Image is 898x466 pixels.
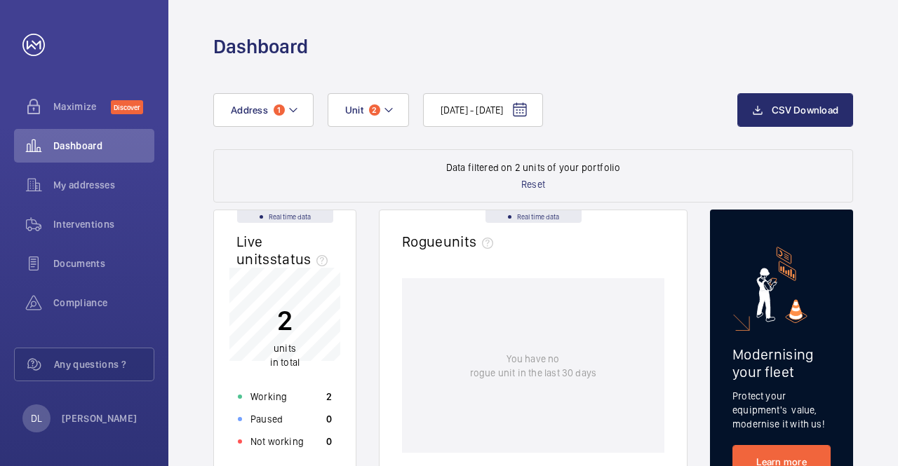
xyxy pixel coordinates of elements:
[236,233,333,268] h2: Live units
[772,104,838,116] span: CSV Download
[53,217,154,231] span: Interventions
[326,412,332,426] p: 0
[237,210,333,223] div: Real time data
[53,256,154,270] span: Documents
[213,93,314,127] button: Address1
[62,411,138,425] p: [PERSON_NAME]
[270,341,300,369] p: in total
[231,104,268,116] span: Address
[53,100,111,114] span: Maximize
[345,104,363,116] span: Unit
[441,103,504,117] span: [DATE] - [DATE]
[521,177,545,191] p: Reset
[54,357,154,371] span: Any questions ?
[250,412,283,426] p: Paused
[423,93,544,127] button: [DATE] - [DATE]
[737,93,853,127] button: CSV Download
[111,100,143,114] span: Discover
[443,233,500,250] span: units
[756,247,807,323] img: marketing-card.svg
[274,343,296,354] span: units
[732,389,831,431] p: Protect your equipment's value, modernise it with us!
[485,210,582,223] div: Real time data
[53,139,154,153] span: Dashboard
[270,250,334,268] span: status
[53,178,154,192] span: My addresses
[326,390,332,404] p: 2
[732,345,831,381] h2: Modernising your fleet
[369,104,380,116] span: 2
[250,434,304,448] p: Not working
[31,411,42,425] p: DL
[250,390,287,404] p: Working
[274,104,285,116] span: 1
[53,296,154,310] span: Compliance
[328,93,409,127] button: Unit2
[270,303,300,338] p: 2
[213,34,308,60] h1: Dashboard
[402,233,499,250] h2: Rogue
[470,352,596,380] p: You have no rogue unit in the last 30 days
[326,434,332,448] p: 0
[446,160,621,174] p: Data filtered on 2 units of your portfolio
